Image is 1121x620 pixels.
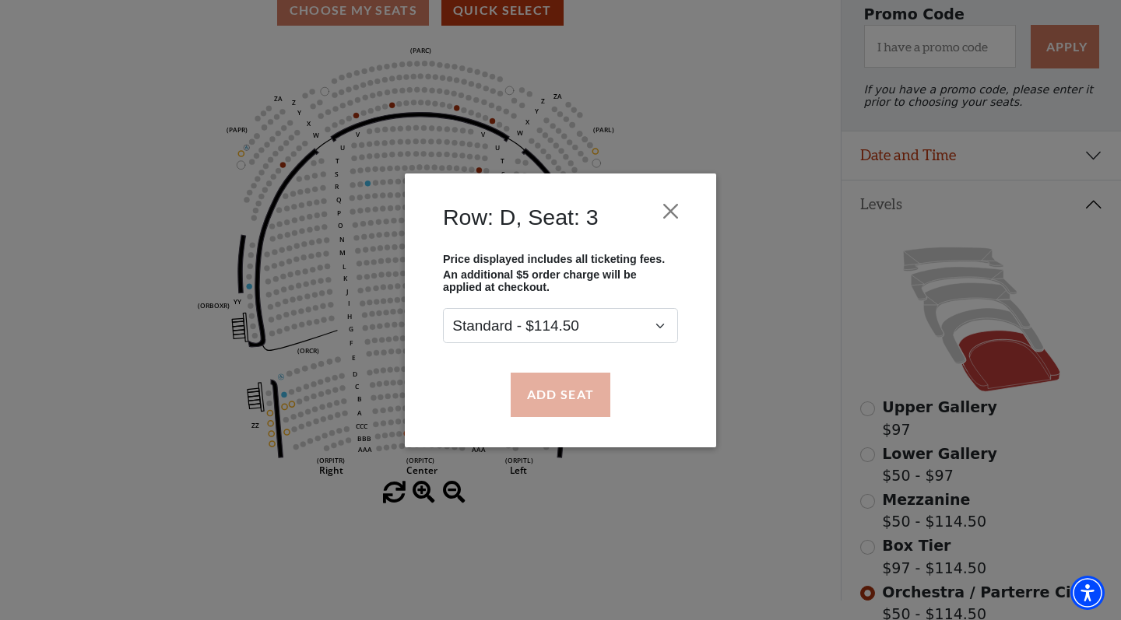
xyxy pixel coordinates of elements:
p: An additional $5 order charge will be applied at checkout. [443,268,678,293]
button: Close [656,196,686,226]
p: Price displayed includes all ticketing fees. [443,252,678,264]
h4: Row: D, Seat: 3 [443,204,599,230]
div: Accessibility Menu [1070,576,1105,610]
button: Add Seat [511,373,610,416]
